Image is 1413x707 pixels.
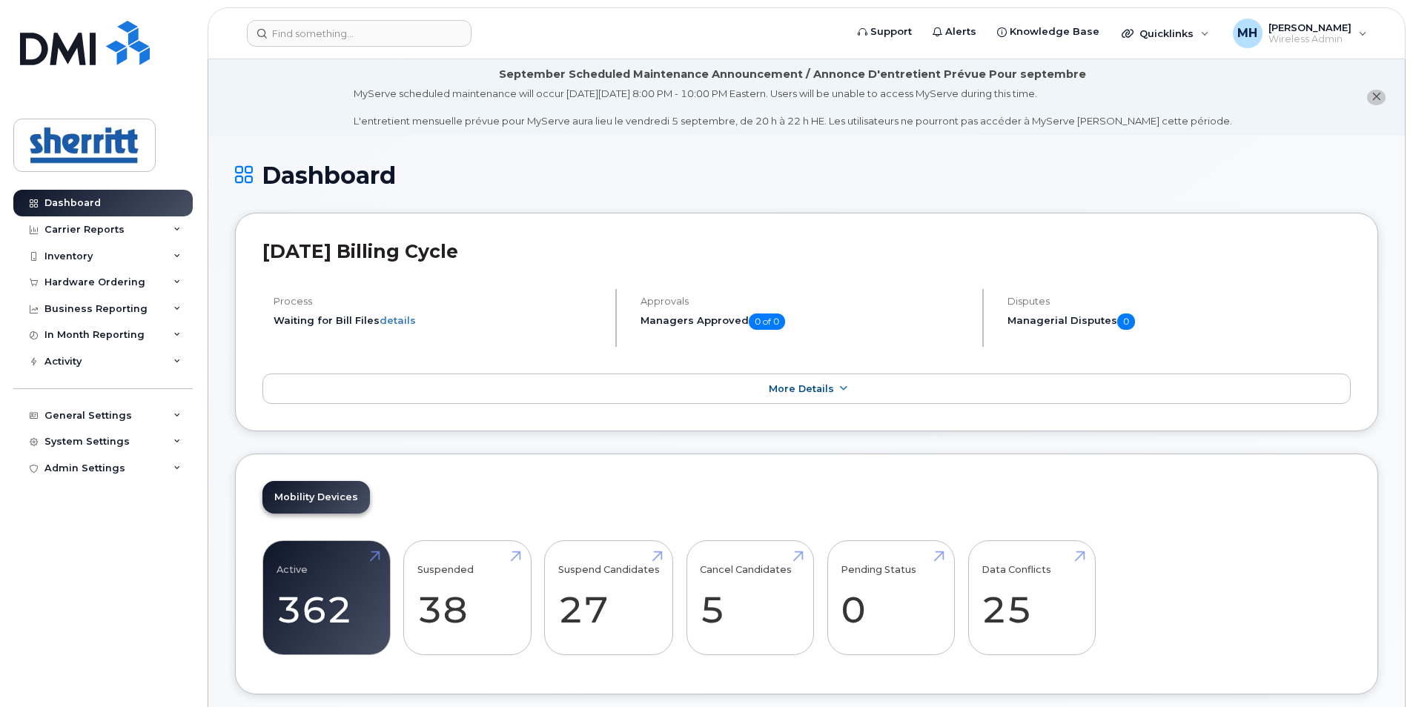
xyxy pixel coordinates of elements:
[1007,313,1351,330] h5: Managerial Disputes
[641,296,970,307] h4: Approvals
[262,240,1351,262] h2: [DATE] Billing Cycle
[262,481,370,514] a: Mobility Devices
[380,314,416,326] a: details
[354,87,1232,128] div: MyServe scheduled maintenance will occur [DATE][DATE] 8:00 PM - 10:00 PM Eastern. Users will be u...
[499,67,1086,82] div: September Scheduled Maintenance Announcement / Annonce D'entretient Prévue Pour septembre
[982,549,1082,647] a: Data Conflicts 25
[274,313,603,328] li: Waiting for Bill Files
[769,383,834,394] span: More Details
[274,296,603,307] h4: Process
[841,549,941,647] a: Pending Status 0
[641,313,970,330] h5: Managers Approved
[558,549,660,647] a: Suspend Candidates 27
[1367,90,1386,105] button: close notification
[1117,313,1135,330] span: 0
[277,549,377,647] a: Active 362
[749,313,785,330] span: 0 of 0
[235,162,1378,188] h1: Dashboard
[700,549,800,647] a: Cancel Candidates 5
[417,549,517,647] a: Suspended 38
[1007,296,1351,307] h4: Disputes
